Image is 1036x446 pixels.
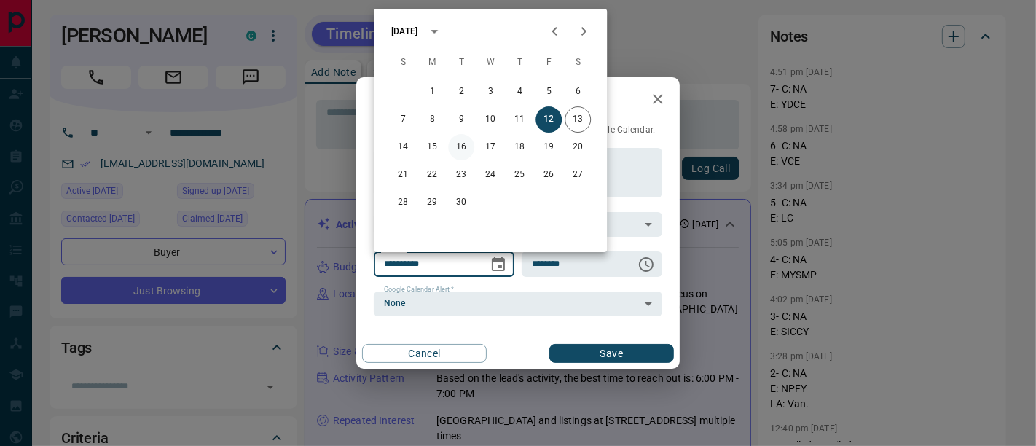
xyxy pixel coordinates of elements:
span: Tuesday [448,48,474,77]
button: 16 [448,134,474,160]
span: Friday [535,48,562,77]
button: 2 [448,79,474,105]
button: 5 [535,79,562,105]
button: 11 [506,106,533,133]
button: 26 [535,162,562,188]
button: Choose time, selected time is 6:00 AM [632,250,661,279]
button: 14 [390,134,416,160]
button: 18 [506,134,533,160]
button: 3 [477,79,503,105]
button: 1 [419,79,445,105]
button: 22 [419,162,445,188]
button: 10 [477,106,503,133]
button: Cancel [362,344,487,363]
button: 9 [448,106,474,133]
button: 30 [448,189,474,216]
button: 13 [565,106,591,133]
button: 25 [506,162,533,188]
label: Google Calendar Alert [384,285,454,294]
button: 8 [419,106,445,133]
button: 4 [506,79,533,105]
span: Saturday [565,48,591,77]
button: 21 [390,162,416,188]
button: Previous month [540,17,569,46]
div: [DATE] [391,25,417,38]
button: 7 [390,106,416,133]
button: 6 [565,79,591,105]
span: Wednesday [477,48,503,77]
button: calendar view is open, switch to year view [422,19,447,44]
button: Save [549,344,674,363]
button: 17 [477,134,503,160]
span: Thursday [506,48,533,77]
div: None [374,292,662,316]
button: 20 [565,134,591,160]
button: 19 [535,134,562,160]
button: 12 [535,106,562,133]
span: Monday [419,48,445,77]
span: Sunday [390,48,416,77]
button: Choose date, selected date is Sep 12, 2025 [484,250,513,279]
button: 27 [565,162,591,188]
button: Next month [569,17,598,46]
button: 24 [477,162,503,188]
button: 29 [419,189,445,216]
h2: Edit Task [356,77,451,124]
button: 28 [390,189,416,216]
button: 23 [448,162,474,188]
button: 15 [419,134,445,160]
